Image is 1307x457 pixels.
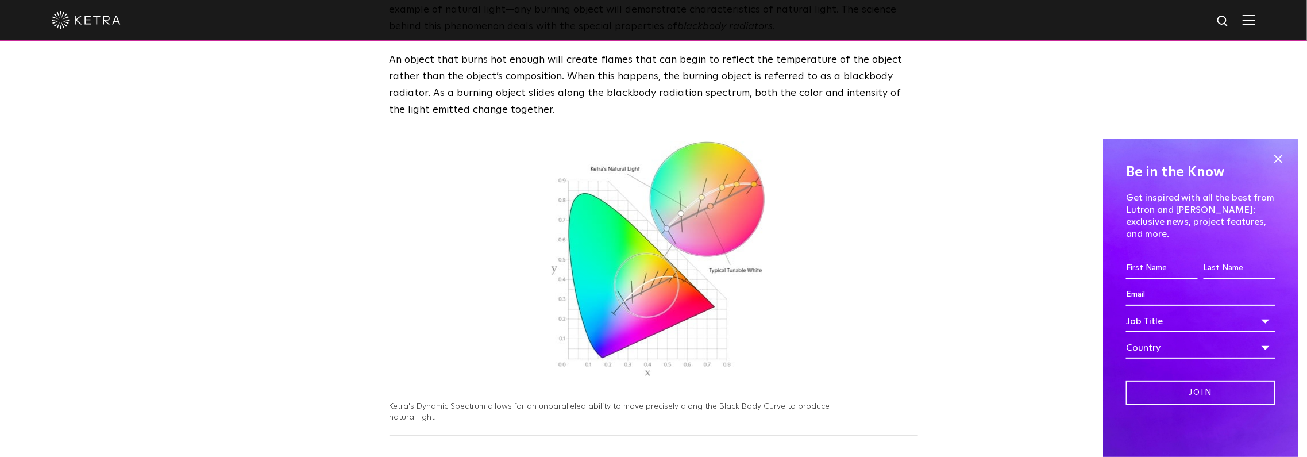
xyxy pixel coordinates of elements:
input: Join [1126,381,1275,405]
p: An object that burns hot enough will create flames that can begin to reflect the temperature of t... [390,52,918,118]
h4: Be in the Know [1126,162,1275,183]
img: ketra-logo-2019-white [52,11,121,29]
input: Last Name [1204,258,1275,279]
div: Country [1126,337,1275,359]
p: Get inspired with all the best from Lutron and [PERSON_NAME]: exclusive news, project features, a... [1126,193,1275,240]
div: Job Title [1126,310,1275,332]
img: Hamburger%20Nav.svg [1243,14,1255,25]
input: Email [1126,284,1275,306]
span: Ketra's Dynamic Spectrum allows for an unparalleled ability to move precisely along the Black Bod... [390,402,830,422]
img: search icon [1216,14,1231,29]
img: A graph showing the difference between Ketra's Natural Light and typical tunable white light [542,141,765,390]
input: First Name [1126,258,1198,279]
